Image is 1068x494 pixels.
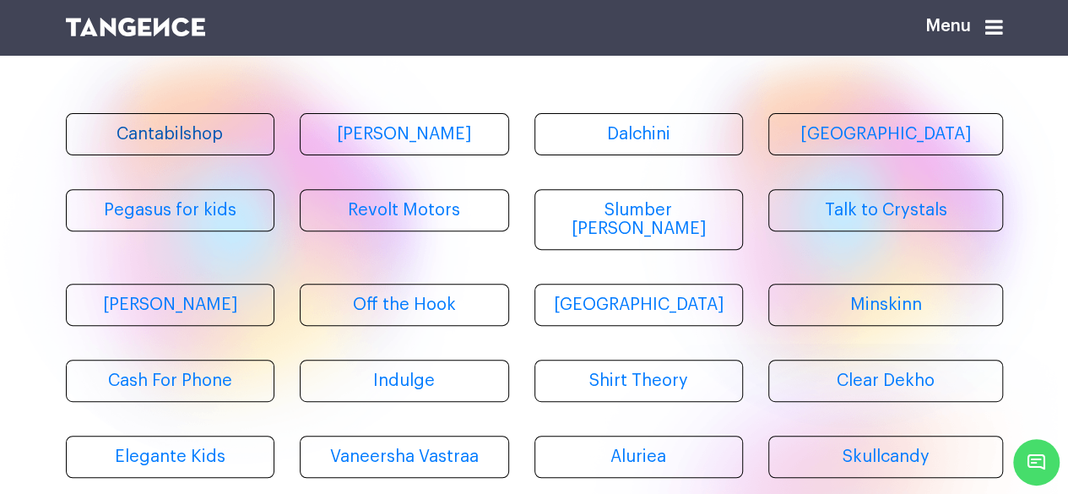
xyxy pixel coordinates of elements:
[66,436,275,478] a: Elegante Kids
[300,284,509,326] a: Off the Hook
[1013,439,1060,486] span: Chat Widget
[534,189,744,250] a: Slumber [PERSON_NAME]
[66,18,206,36] img: logo SVG
[300,113,509,155] a: [PERSON_NAME]
[300,436,509,478] a: Vaneersha Vastraa
[768,436,1003,478] a: Skullcandy
[66,189,275,231] a: Pegasus for kids
[534,284,744,326] a: [GEOGRAPHIC_DATA]
[300,189,509,231] a: Revolt Motors
[534,360,744,402] a: Shirt Theory
[768,189,1003,231] a: Talk to Crystals
[534,113,744,155] a: Dalchini
[768,113,1003,155] a: [GEOGRAPHIC_DATA]
[534,436,744,478] a: Aluriea
[300,360,509,402] a: Indulge
[768,284,1003,326] a: Minskinn
[66,360,275,402] a: Cash For Phone
[768,360,1003,402] a: Clear Dekho
[66,113,275,155] a: Cantabilshop
[66,284,275,326] a: [PERSON_NAME]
